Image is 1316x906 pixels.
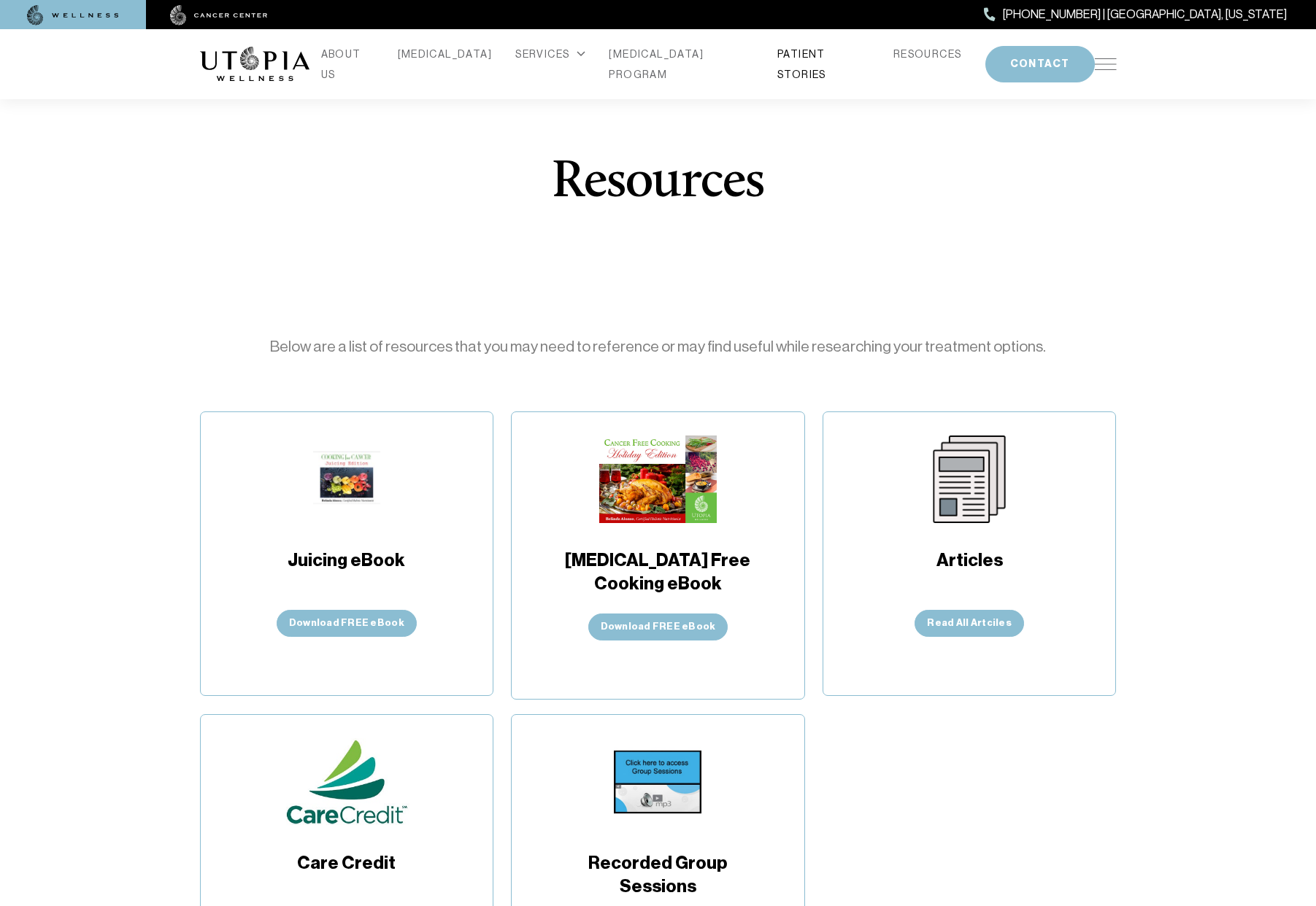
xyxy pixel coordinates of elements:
button: Download FREE eBook [277,610,417,637]
a: ABOUT US [321,44,374,85]
span: Recorded Group Sessions [559,851,756,899]
a: [MEDICAL_DATA] [398,44,493,64]
span: [MEDICAL_DATA] Free Cooking eBook [559,549,756,596]
a: [PHONE_NUMBER] | [GEOGRAPHIC_DATA], [US_STATE] [984,5,1287,24]
a: RESOURCES [893,44,962,64]
img: Cancer Free Cooking eBook [599,435,717,523]
button: CONTACT [985,46,1095,82]
img: cancer center [170,5,268,26]
div: SERVICES [515,44,585,64]
span: Care Credit [297,851,396,895]
span: Juicing eBook [288,549,405,592]
a: PATIENT STORIES [777,44,870,85]
span: Articles [936,549,1003,592]
h1: Resources [552,157,764,209]
img: icon-hamburger [1095,58,1117,70]
img: Juicing eBook [313,435,381,523]
p: Below are a list of resources that you may need to reference or may find useful while researching... [239,336,1077,359]
span: [PHONE_NUMBER] | [GEOGRAPHIC_DATA], [US_STATE] [1003,5,1287,24]
img: wellness [27,5,119,26]
a: [MEDICAL_DATA] PROGRAM [609,44,754,85]
img: Care Credit [279,738,415,826]
button: Download FREE eBook [588,613,728,640]
img: Recorded Group Sessions [614,738,701,826]
a: Read All Artciles [915,610,1023,637]
img: Articles [926,435,1013,523]
img: logo [200,47,309,82]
